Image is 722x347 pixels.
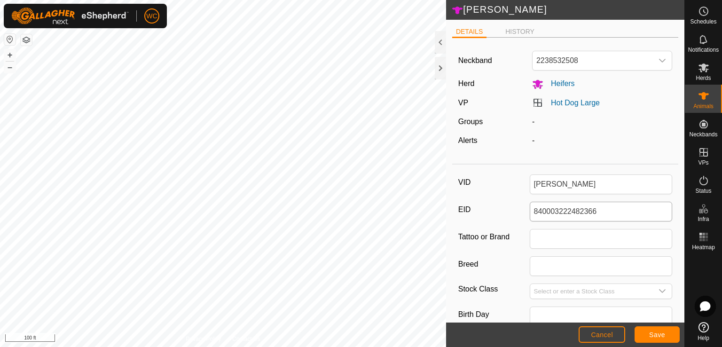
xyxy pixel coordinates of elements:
[693,103,714,109] span: Animals
[579,326,625,343] button: Cancel
[232,335,260,343] a: Contact Us
[698,335,709,341] span: Help
[4,34,16,45] button: Reset Map
[186,335,221,343] a: Privacy Policy
[458,136,478,144] label: Alerts
[689,132,717,137] span: Neckbands
[698,160,708,166] span: VPs
[653,51,672,70] div: dropdown trigger
[458,307,530,323] label: Birth Day
[591,331,613,339] span: Cancel
[11,8,129,24] img: Gallagher Logo
[690,19,716,24] span: Schedules
[502,27,538,37] li: HISTORY
[551,99,600,107] a: Hot Dog Large
[458,202,530,218] label: EID
[458,118,483,126] label: Groups
[458,55,492,66] label: Neckband
[688,47,719,53] span: Notifications
[528,116,676,127] div: -
[530,284,653,299] input: Select or enter a Stock Class
[653,284,672,299] div: dropdown trigger
[458,229,530,245] label: Tattoo or Brand
[695,188,711,194] span: Status
[458,256,530,272] label: Breed
[635,326,680,343] button: Save
[458,284,530,295] label: Stock Class
[692,244,715,250] span: Heatmap
[458,79,475,87] label: Herd
[452,4,684,16] h2: [PERSON_NAME]
[21,34,32,46] button: Map Layers
[528,135,676,146] div: -
[458,99,468,107] label: VP
[649,331,665,339] span: Save
[146,11,157,21] span: WC
[4,49,16,61] button: +
[458,174,530,190] label: VID
[698,216,709,222] span: Infra
[696,75,711,81] span: Herds
[543,79,575,87] span: Heifers
[533,51,653,70] span: 2238532508
[685,318,722,345] a: Help
[452,27,487,38] li: DETAILS
[4,62,16,73] button: –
